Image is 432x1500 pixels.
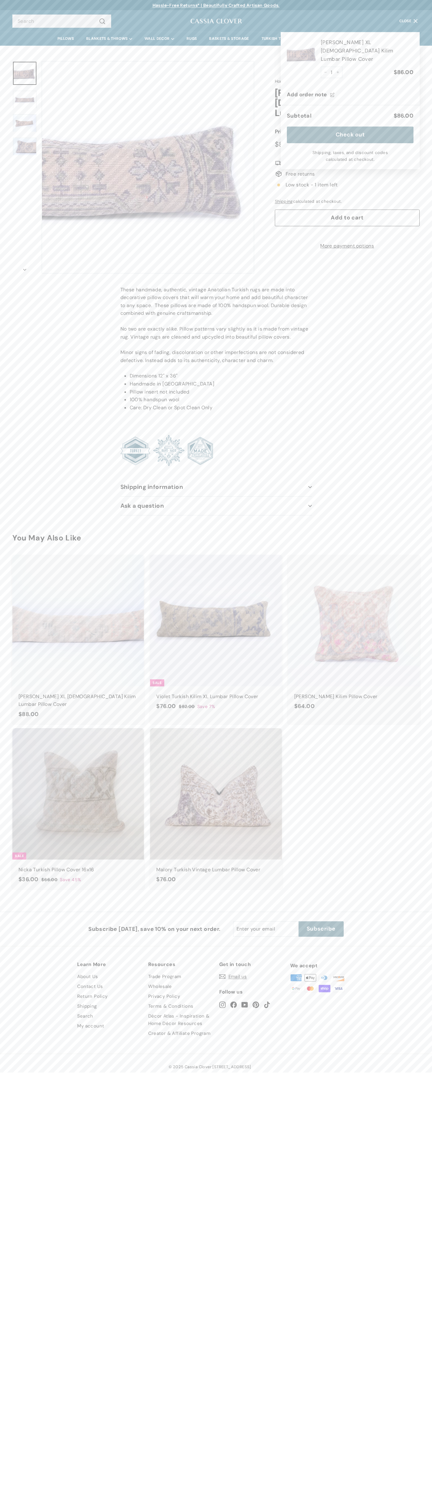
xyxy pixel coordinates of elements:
[41,877,57,882] span: $66.00
[12,852,26,860] div: Sale
[287,90,413,99] label: Add order note
[275,242,420,250] a: More payment options
[156,702,176,710] span: $76.00
[19,693,138,708] div: [PERSON_NAME] XL [DEMOGRAPHIC_DATA] Kilim Lumbar Pillow Cover
[275,88,420,118] h1: [PERSON_NAME] XL [DEMOGRAPHIC_DATA] Kilim Lumbar Pillow Cover
[13,138,36,155] a: Jana XL Turkish Kilim Lumbar Pillow Cover
[130,388,312,396] li: Pillow insert not included
[150,555,282,717] a: Sale Violet Turkish Kilim XL Lumbar Pillow Cover Save 7%
[287,111,312,120] div: Subtotal
[156,866,275,874] div: Malory Turkish Vintage Lumbar Pillow Cover
[148,962,213,967] h2: Resources
[275,78,420,85] nav: breadcrumbs
[275,140,298,149] span: $86.00
[77,1001,97,1011] a: Shipping
[77,972,98,981] a: About Us
[288,555,420,717] a: [PERSON_NAME] Kilim Pillow Cover
[294,702,315,710] span: $64.00
[130,380,312,388] li: Handmade in [GEOGRAPHIC_DATA]
[394,69,413,76] span: $86.00
[13,91,36,109] img: Jana XL Turkish Kilim Lumbar Pillow Cover
[287,127,413,143] button: Check out
[321,67,330,78] button: Reduce item quantity by one
[77,1011,93,1021] a: Search
[233,921,299,937] input: Enter your email
[13,114,36,132] img: Jana XL Turkish Kilim Lumbar Pillow Cover
[12,15,111,28] input: Search
[219,988,284,996] div: Follow us
[294,693,413,701] div: [PERSON_NAME] Kilim Pillow Cover
[203,32,255,46] a: BASKETS & STORAGE
[12,555,144,725] a: [PERSON_NAME] XL [DEMOGRAPHIC_DATA] Kilim Lumbar Pillow Cover
[148,1011,213,1028] a: Décor Atlas - Inspiration & Home Décor Resources
[13,62,36,85] a: Jana XL Turkish Kilim Lumbar Pillow Cover
[12,534,420,542] div: You May Also Like
[219,972,247,981] a: Email us
[130,396,180,403] span: 100% handspun wool
[148,1001,194,1011] a: Terms & Conditions
[286,181,338,189] span: Low stock - 1 item left
[88,925,220,934] p: Subscribe [DATE], save 10% on your next order.
[305,149,395,163] small: Shipping, taxes, and discount codes calculated at checkout.
[333,67,342,78] button: Increase item quantity by one
[148,981,172,991] a: Wholesale
[275,127,420,136] label: Price
[148,972,181,981] a: Trade Program
[255,32,321,46] summary: TURKISH TOWELS & MORE
[12,262,37,273] button: Next
[51,32,80,46] a: PILLOWS
[19,866,138,874] div: Nicka Turkish Pillow Cover 16x16
[331,214,363,221] span: Add to cart
[156,876,176,883] span: $76.00
[396,12,424,30] button: Close
[150,679,164,686] div: Sale
[307,925,336,933] span: Subscribe
[138,32,180,46] summary: WALL DECOR
[120,326,308,340] span: No two are exactly alike. Pillow patterns vary slightly as it is made from vintage rug. Vintage r...
[77,1021,104,1031] a: My account
[120,286,308,317] span: These handmade, authentic, vintage Anatolian Turkish rugs are made into decorative pillow covers ...
[77,962,142,967] h2: Learn More
[275,210,420,226] button: Add to cart
[229,973,247,980] span: Email us
[399,19,412,23] span: Close
[130,404,312,412] li: Care: Dry Clean or Spot Clean Only
[180,32,203,46] a: RUGS
[197,703,215,710] span: Save 7%
[286,170,315,178] span: Free returns
[179,704,195,709] span: $82.00
[153,2,280,8] a: Hassle-Free Returns* | Beautifully Crafted Artisan Goods.
[156,693,275,701] div: Violet Turkish Kilim XL Lumbar Pillow Cover
[290,962,355,970] div: We accept
[148,1028,211,1038] a: Creator & Affiliate Program
[321,38,413,64] a: [PERSON_NAME] XL [DEMOGRAPHIC_DATA] Kilim Lumbar Pillow Cover
[275,79,287,84] a: Home
[12,728,144,890] a: Sale Nicka Turkish Pillow Cover 16x16 Save 45%
[275,199,293,204] a: Shipping
[299,921,344,937] button: Subscribe
[19,876,38,883] span: $36.00
[120,497,312,515] button: Ask a question
[13,138,36,156] img: Jana XL Turkish Kilim Lumbar Pillow Cover
[169,1063,257,1071] span: © 2025 Cassia Clover [STREET_ADDRESS]
[148,991,180,1001] a: Privacy Policy
[120,478,312,497] button: Shipping information
[80,32,138,46] summary: BLANKETS & THROWS
[120,349,304,364] span: Minor signs of fading, discoloration or other imperfections are not considered defective. Instead...
[150,728,282,890] a: Malory Turkish Vintage Lumbar Pillow Cover
[130,373,178,379] span: Dimensions 12" x 36"
[275,198,420,205] div: calculated at checkout.
[77,981,103,991] a: Contact Us
[287,38,318,69] img: Jana XL Turkish Kilim Lumbar Pillow Cover
[60,876,81,883] span: Save 45%
[394,111,413,120] div: $86.00
[19,710,39,718] span: $88.00
[13,91,36,108] a: Jana XL Turkish Kilim Lumbar Pillow Cover
[219,962,284,967] h2: Get in touch
[77,991,108,1001] a: Return Policy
